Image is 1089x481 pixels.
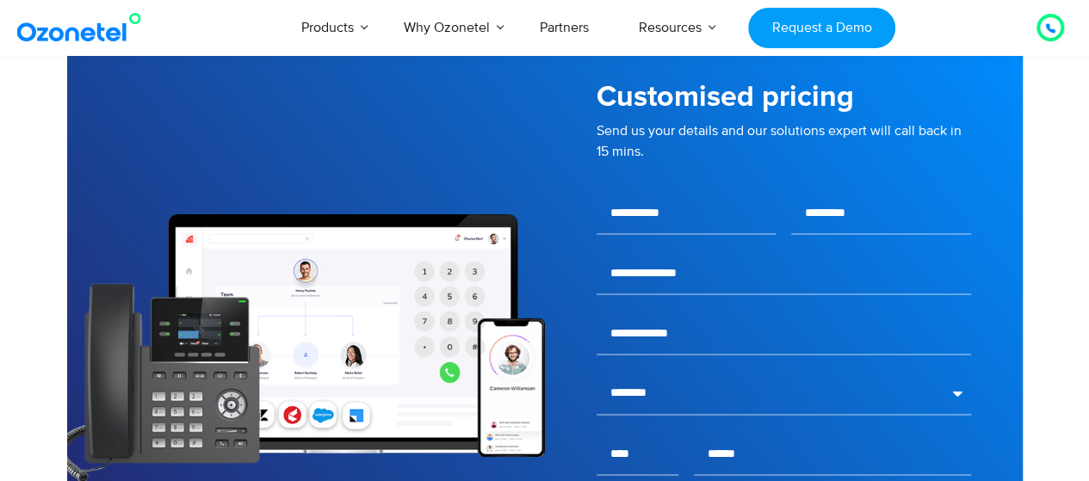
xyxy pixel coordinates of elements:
a: Request a Demo [748,8,895,48]
p: Send us your details and our solutions expert will call back in 15 mins. [597,120,971,162]
h5: Customised pricing [597,83,971,112]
